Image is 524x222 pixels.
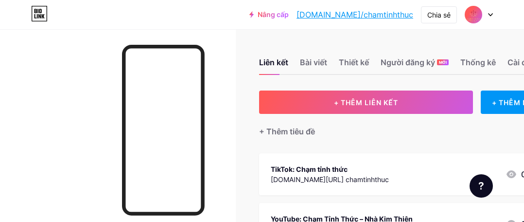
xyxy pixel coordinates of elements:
font: Bài viết [300,57,327,67]
img: Kim Thiên [464,5,483,24]
font: Nâng cấp [258,10,289,18]
font: Thiết kế [339,57,369,67]
font: Người đăng ký [381,57,435,67]
a: [DOMAIN_NAME]/chamtinhthuc [297,9,413,20]
font: Chia sẻ [427,11,451,19]
font: TikTok: Chạm tỉnh thức [271,165,348,173]
font: Thống kê [460,57,496,67]
font: + Thêm tiêu đề [259,127,315,136]
font: + THÊM LIÊN KẾT [334,98,398,107]
font: Liên kết [259,57,288,67]
font: [DOMAIN_NAME][URL] chamtinhthuc [271,175,389,184]
button: + THÊM LIÊN KẾT [259,91,473,114]
font: MỚI [439,60,447,65]
font: [DOMAIN_NAME]/chamtinhthuc [297,10,413,19]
